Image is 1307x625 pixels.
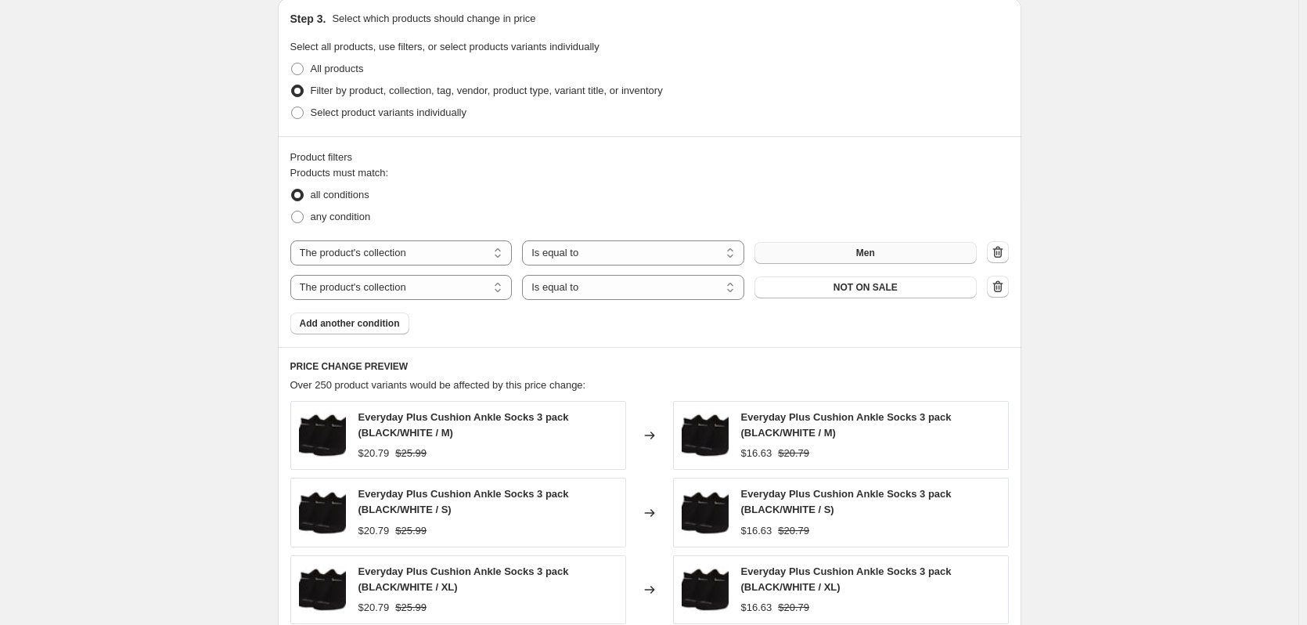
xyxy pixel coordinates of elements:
strike: $20.79 [778,523,809,539]
strike: $25.99 [395,446,427,461]
h2: Step 3. [290,11,326,27]
img: NIKEEVERYPLUSSOCKSBLACK_80x.jpg [682,490,729,536]
span: Select all products, use filters, or select products variants individually [290,41,599,52]
span: Filter by product, collection, tag, vendor, product type, variant title, or inventory [311,85,663,96]
span: Everyday Plus Cushion Ankle Socks 3 pack (BLACK/WHITE / M) [358,411,569,439]
span: Everyday Plus Cushion Ankle Socks 3 pack (BLACK/WHITE / S) [358,488,569,515]
div: $20.79 [358,600,390,616]
button: Men [754,242,977,264]
img: NIKEEVERYPLUSSOCKSBLACK_80x.jpg [682,412,729,459]
div: $16.63 [741,523,772,539]
strike: $20.79 [778,600,809,616]
div: $20.79 [358,446,390,461]
div: $20.79 [358,523,390,539]
span: Select product variants individually [311,107,466,118]
h6: PRICE CHANGE PREVIEW [290,360,1009,373]
strike: $20.79 [778,446,809,461]
span: Everyday Plus Cushion Ankle Socks 3 pack (BLACK/WHITE / XL) [741,565,952,593]
span: Men [856,247,875,259]
div: $16.63 [741,600,772,616]
button: Add another condition [290,312,409,334]
strike: $25.99 [395,600,427,616]
span: Everyday Plus Cushion Ankle Socks 3 pack (BLACK/WHITE / XL) [358,565,569,593]
span: all conditions [311,189,369,201]
p: Select which products should change in price [332,11,535,27]
div: Product filters [290,150,1009,165]
button: NOT ON SALE [754,276,977,298]
img: NIKEEVERYPLUSSOCKSBLACK_80x.jpg [299,490,346,536]
span: Over 250 product variants would be affected by this price change: [290,379,586,391]
img: NIKEEVERYPLUSSOCKSBLACK_80x.jpg [299,412,346,459]
span: Add another condition [300,317,400,330]
img: NIKEEVERYPLUSSOCKSBLACK_80x.jpg [682,566,729,613]
img: NIKEEVERYPLUSSOCKSBLACK_80x.jpg [299,566,346,613]
div: $16.63 [741,446,772,461]
strike: $25.99 [395,523,427,539]
span: Everyday Plus Cushion Ankle Socks 3 pack (BLACK/WHITE / M) [741,411,952,439]
span: All products [311,63,364,74]
span: any condition [311,211,371,222]
span: NOT ON SALE [834,281,898,294]
span: Products must match: [290,167,389,179]
span: Everyday Plus Cushion Ankle Socks 3 pack (BLACK/WHITE / S) [741,488,952,515]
